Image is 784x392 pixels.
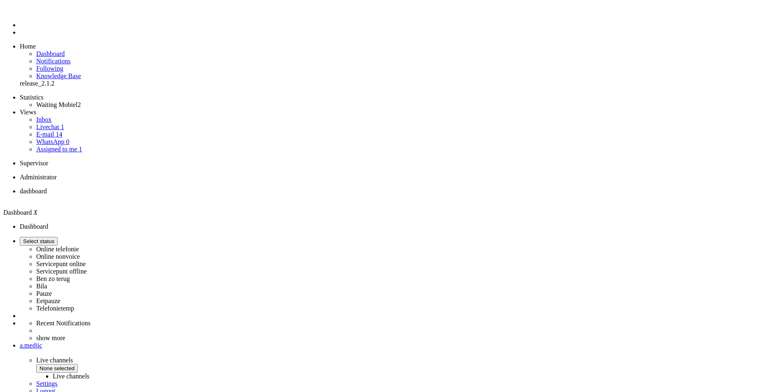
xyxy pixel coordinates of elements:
ul: Menu [3,7,781,36]
ul: dashboard menu items [3,43,781,87]
button: None selected [36,364,78,373]
label: Eetpauze [36,297,60,304]
span: release_2.1.2 [20,80,54,87]
li: Tickets menu [20,29,781,36]
label: Servicepunt offline [36,268,87,275]
span: Dashboard [3,209,32,216]
span: Select status [23,238,54,244]
li: Dashboard [20,223,781,230]
a: Knowledge base [36,72,81,79]
li: Recent Notifications [36,320,781,327]
label: Live channels [53,373,89,380]
span: 0 [66,138,69,145]
a: Inbox [36,116,51,123]
div: Close tab [20,195,781,202]
a: Following [36,65,63,72]
a: Livechat 1 [36,123,64,130]
label: Ben zo terug [36,275,70,282]
li: Select status Online telefonieOnline nonvoiceServicepunt onlineServicepunt offlineBen zo terugBil... [20,237,781,312]
a: a.medjic [20,342,781,349]
li: Dashboard [20,188,781,202]
a: Dashboard menu item [36,50,65,57]
i: X [33,209,37,216]
a: E-mail 14 [36,131,63,138]
li: Home menu item [20,43,781,50]
label: Online telefonie [36,246,79,253]
span: E-mail [36,131,54,138]
label: Servicepunt online [36,260,86,267]
span: Livechat [36,123,59,130]
label: Pauze [36,290,52,297]
label: Telefonietemp [36,305,74,312]
span: None selected [40,365,74,371]
a: WhatsApp 0 [36,138,69,145]
span: 1 [79,146,82,153]
a: Notifications menu item [36,58,71,65]
span: Assigned to me [36,146,77,153]
li: Statistics [20,94,781,101]
a: Settings [36,380,58,387]
li: Views [20,109,781,116]
a: Assigned to me 1 [36,146,82,153]
label: Bila [36,283,47,290]
span: dashboard [20,188,47,195]
span: Knowledge Base [36,72,81,79]
span: Live channels [36,357,781,380]
li: Administrator [20,174,781,181]
li: Dashboard menu [20,21,781,29]
a: Waiting Mobiel [36,101,81,108]
button: Select status [20,237,58,246]
a: Omnidesk [20,7,34,14]
span: 14 [56,131,63,138]
span: 2 [77,101,81,108]
li: Supervisor [20,160,781,167]
span: 1 [61,123,64,130]
span: WhatsApp [36,138,64,145]
span: Dashboard [36,50,65,57]
span: Notifications [36,58,71,65]
label: Online nonvoice [36,253,80,260]
a: show more [36,334,65,341]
